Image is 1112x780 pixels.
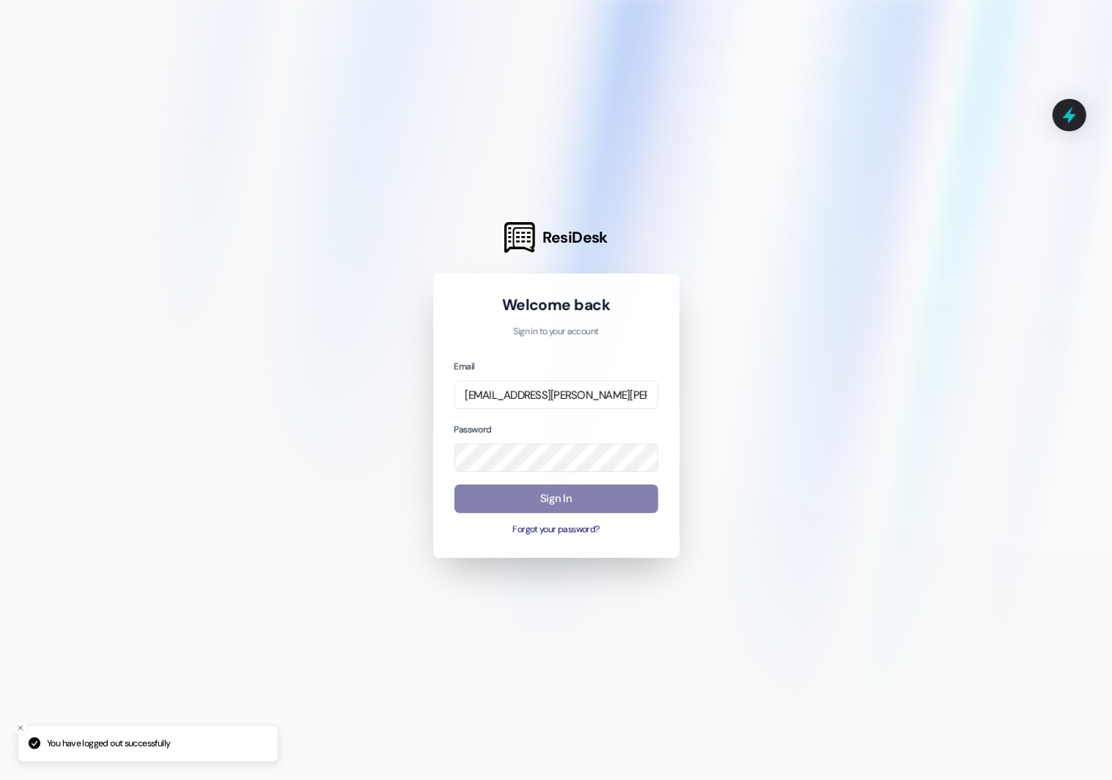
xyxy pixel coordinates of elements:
label: Email [454,361,475,372]
span: ResiDesk [542,227,608,248]
p: You have logged out successfully [47,737,170,751]
button: Close toast [13,721,28,735]
p: Sign in to your account [454,325,658,339]
h1: Welcome back [454,295,658,315]
button: Forgot your password? [454,523,658,537]
button: Sign In [454,485,658,513]
input: name@example.com [454,380,658,409]
label: Password [454,424,492,435]
img: ResiDesk Logo [504,222,535,253]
